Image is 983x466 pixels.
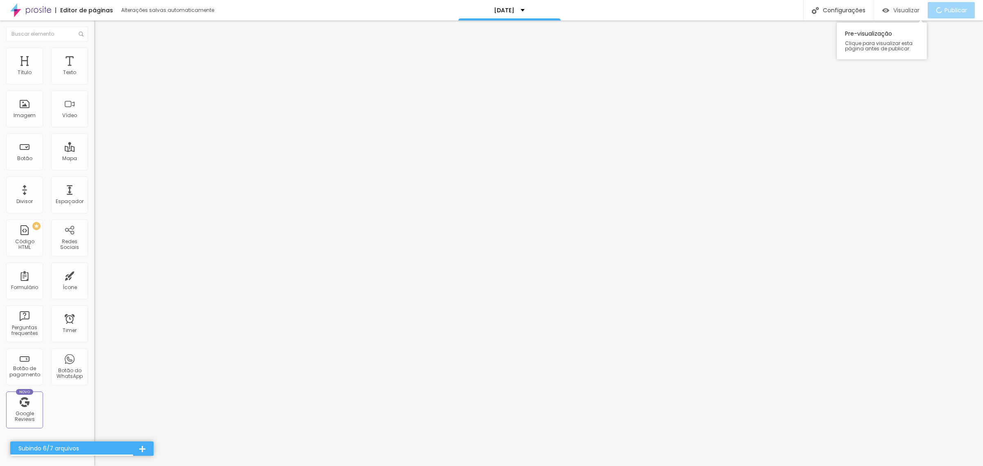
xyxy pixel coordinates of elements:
p: [DATE] [494,7,514,13]
input: Buscar elemento [6,27,88,41]
div: Botão [17,156,32,161]
div: Botão do WhatsApp [53,368,86,380]
div: Mapa [62,156,77,161]
iframe: Editor [94,20,983,466]
div: Ícone [63,285,77,290]
div: Google Reviews [8,411,41,423]
div: Timer [63,328,77,333]
div: Divisor [16,199,33,204]
div: Imagem [14,113,36,118]
img: view-1.svg [882,7,889,14]
button: Visualizar [874,2,928,18]
div: Código HTML [8,239,41,251]
span: Publicar [944,7,967,14]
button: Publicar [928,2,975,18]
div: Pre-visualização [837,23,927,59]
div: Editor de páginas [55,7,113,13]
div: Alterações salvas automaticamente [121,8,215,13]
span: Clique para visualizar esta página antes de publicar. [845,41,919,51]
img: Icone [79,32,84,36]
span: Visualizar [893,7,920,14]
div: Perguntas frequentes [8,325,41,337]
div: Redes Sociais [53,239,86,251]
div: Subindo 6/7 arquivos [18,446,139,452]
div: Título [18,70,32,75]
div: Espaçador [56,199,84,204]
div: Novo [16,389,34,395]
div: Vídeo [62,113,77,118]
div: Botão de pagamento [8,366,41,378]
div: Texto [63,70,76,75]
div: Formulário [11,285,38,290]
img: Icone [812,7,819,14]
